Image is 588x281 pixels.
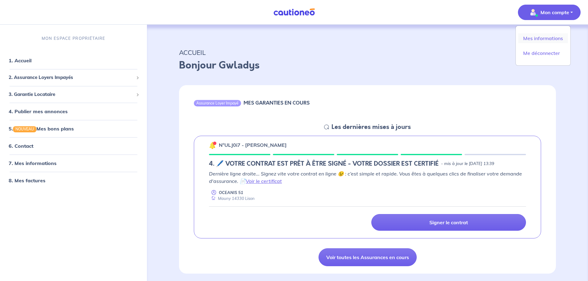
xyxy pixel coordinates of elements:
[219,190,243,196] p: OCEANIS 51
[2,174,144,187] div: 8. Mes factures
[9,57,31,64] a: 1. Accueil
[441,161,494,167] p: - mis à jour le [DATE] 13:39
[219,141,287,149] p: n°ULJ0i7 - [PERSON_NAME]
[528,7,538,17] img: illu_account_valid_menu.svg
[9,126,74,132] a: 5.NOUVEAUMes bons plans
[2,105,144,118] div: 4. Publier mes annonces
[194,100,241,106] div: Assurance Loyer Impayé
[179,47,556,58] p: ACCUEIL
[246,178,282,184] a: Voir le certificat
[2,140,144,152] div: 6. Contact
[42,35,105,41] p: MON ESPACE PROPRIÉTAIRE
[518,5,581,20] button: illu_account_valid_menu.svgMon compte
[179,58,556,73] p: Bonjour Gwladys
[9,91,134,98] span: 3. Garantie Locataire
[332,123,411,131] h5: Les dernières mises à jours
[244,100,310,106] h6: MES GARANTIES EN COURS
[9,143,33,149] a: 6. Contact
[9,160,56,166] a: 7. Mes informations
[209,170,526,185] p: Dernière ligne droite... Signez vite votre contrat en ligne 😉 : c’est simple et rapide. Vous êtes...
[209,160,526,167] div: state: SIGNING-CONTRACT-IN-PROGRESS, Context: NEW,CHOOSE-CERTIFICATE,ALONE,LESSOR-DOCUMENTS
[540,9,569,16] p: Mon compte
[2,89,144,101] div: 3. Garantie Locataire
[515,26,571,66] div: illu_account_valid_menu.svgMon compte
[2,54,144,67] div: 1. Accueil
[9,74,134,81] span: 2. Assurance Loyers Impayés
[429,219,468,225] p: Signer le contrat
[2,122,144,135] div: 5.NOUVEAUMes bons plans
[518,48,568,58] a: Me déconnecter
[319,248,417,266] a: Voir toutes les Assurances en cours
[9,108,68,114] a: 4. Publier mes annonces
[209,160,439,167] h5: 4. 🖊️ VOTRE CONTRAT EST PRÊT À ÊTRE SIGNÉ - VOTRE DOSSIER EST CERTIFIÉ
[209,142,216,149] img: 🔔
[518,33,568,43] a: Mes informations
[9,177,45,184] a: 8. Mes factures
[2,157,144,169] div: 7. Mes informations
[371,214,526,231] a: Signer le contrat
[2,72,144,84] div: 2. Assurance Loyers Impayés
[209,196,255,201] div: Mauny 14330 Lison
[271,8,317,16] img: Cautioneo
